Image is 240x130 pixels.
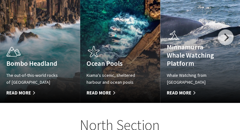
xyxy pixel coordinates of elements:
[87,72,142,86] p: Kiama's scenic, sheltered harbour and ocean pools
[6,72,62,86] p: The out-of-this-world rocks of [GEOGRAPHIC_DATA]
[87,59,142,68] h4: Ocean Pools
[6,59,62,68] h4: Bombo Headland
[167,72,222,86] p: Whale Watching from [GEOGRAPHIC_DATA]
[6,89,62,97] span: Read More
[167,89,222,97] span: Read More
[167,43,222,68] h4: Minnamurra Whale Watching Platform
[87,89,142,97] span: Read More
